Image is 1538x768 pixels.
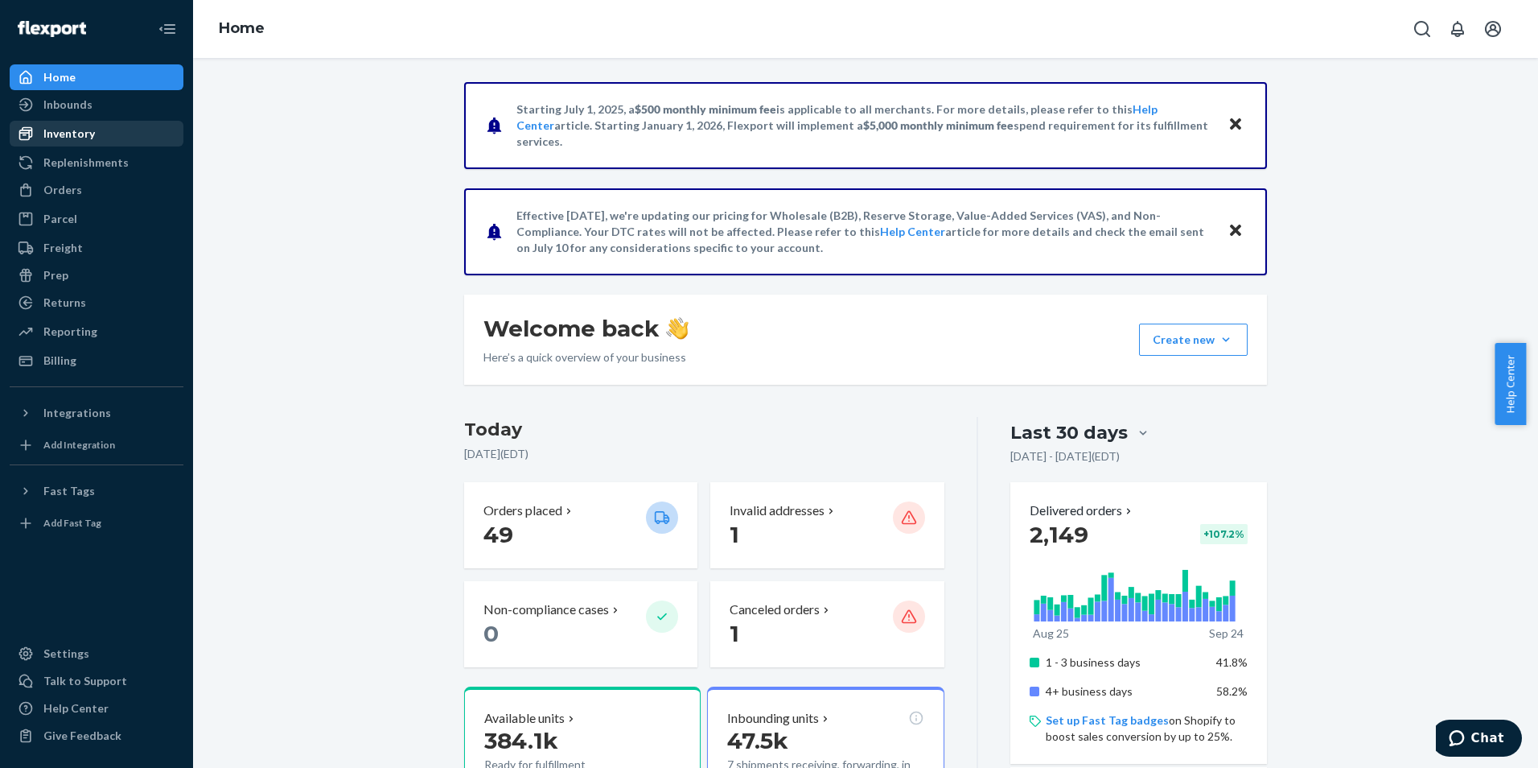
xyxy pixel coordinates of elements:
a: Settings [10,641,183,667]
div: Inventory [43,126,95,142]
p: Aug 25 [1033,626,1069,642]
button: Give Feedback [10,723,183,749]
span: 1 [730,620,739,647]
div: Replenishments [43,155,129,171]
button: Create new [1139,324,1248,356]
div: Returns [43,295,86,311]
button: Close Navigation [151,13,183,45]
a: Billing [10,348,183,374]
span: 41.8% [1216,655,1248,669]
span: 0 [483,620,499,647]
p: Here’s a quick overview of your business [483,349,689,365]
button: Open notifications [1441,13,1474,45]
button: Fast Tags [10,478,183,504]
span: 47.5k [727,727,788,754]
button: Open Search Box [1406,13,1438,45]
button: Open account menu [1477,13,1509,45]
img: hand-wave emoji [666,317,689,340]
p: Starting July 1, 2025, a is applicable to all merchants. For more details, please refer to this a... [516,101,1212,150]
div: Help Center [43,700,109,716]
span: 1 [730,521,739,548]
h1: Welcome back [483,314,689,343]
div: Add Fast Tag [43,516,101,530]
a: Prep [10,262,183,288]
button: Invalid addresses 1 [710,482,944,568]
p: Available units [484,709,565,728]
div: + 107.2 % [1200,524,1248,544]
a: Replenishments [10,150,183,175]
div: Home [43,69,76,85]
a: Set up Fast Tag badges [1046,713,1169,727]
span: 384.1k [484,727,558,754]
button: Close [1225,220,1246,243]
a: Home [219,19,265,37]
img: Flexport logo [18,21,86,37]
a: Orders [10,177,183,203]
p: [DATE] - [DATE] ( EDT ) [1010,448,1120,465]
div: Talk to Support [43,673,127,689]
a: Parcel [10,206,183,232]
span: 58.2% [1216,684,1248,698]
ol: breadcrumbs [206,6,278,52]
div: Orders [43,182,82,198]
div: Billing [43,353,76,369]
span: $500 monthly minimum fee [635,102,776,116]
a: Reporting [10,319,183,345]
div: Fast Tags [43,483,95,499]
p: Inbounding units [727,709,819,728]
button: Close [1225,114,1246,137]
div: Parcel [43,211,77,227]
a: Returns [10,290,183,316]
button: Delivered orders [1030,502,1135,520]
a: Home [10,64,183,90]
button: Integrations [10,400,183,426]
div: Freight [43,240,83,256]
div: Reporting [43,324,97,340]
p: Non-compliance cases [483,601,609,619]
div: Settings [43,646,89,662]
span: 49 [483,521,513,548]
div: Give Feedback [43,728,121,744]
p: 1 - 3 business days [1046,654,1204,671]
iframe: Opens a widget where you can chat to one of our agents [1436,720,1522,760]
div: Last 30 days [1010,420,1128,445]
button: Help Center [1495,343,1526,425]
p: on Shopify to boost sales conversion by up to 25%. [1046,712,1248,745]
a: Freight [10,235,183,261]
a: Inventory [10,121,183,147]
div: Add Integration [43,438,115,452]
span: $5,000 monthly minimum fee [863,118,1014,132]
a: Inbounds [10,92,183,118]
a: Help Center [10,696,183,721]
button: Canceled orders 1 [710,581,944,667]
a: Help Center [880,225,945,238]
span: 2,149 [1030,521,1088,548]
button: Talk to Support [10,668,183,694]
div: Inbounds [43,97,93,113]
div: Prep [43,267,68,283]
div: Integrations [43,405,111,421]
p: Sep 24 [1209,626,1244,642]
a: Add Integration [10,432,183,458]
p: [DATE] ( EDT ) [464,446,944,462]
p: Effective [DATE], we're updating our pricing for Wholesale (B2B), Reserve Storage, Value-Added Se... [516,208,1212,256]
a: Add Fast Tag [10,510,183,536]
p: Invalid addresses [730,502,825,520]
p: Orders placed [483,502,562,520]
h3: Today [464,417,944,443]
button: Non-compliance cases 0 [464,581,697,667]
button: Orders placed 49 [464,482,697,568]
p: Canceled orders [730,601,820,619]
p: 4+ business days [1046,683,1204,700]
